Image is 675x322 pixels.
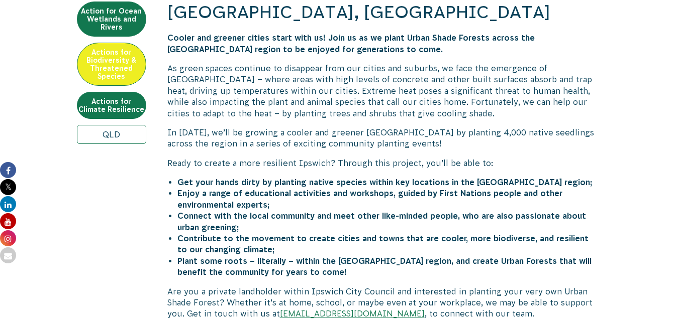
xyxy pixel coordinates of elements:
[177,178,592,187] strong: Get your hands dirty by planting native species within key locations in the [GEOGRAPHIC_DATA] reg...
[177,234,589,254] strong: Contribute to the movement to create cities and towns that are cooler, more biodiverse, and resil...
[167,157,599,169] p: Ready to create a more resilient Ipswich? Through this project, you’ll be able to:
[177,211,586,231] strong: Connect with the local community and meet other like-minded people, who are also passionate about...
[167,286,599,319] p: Are you a private landholder within Ipswich City Council and interested in planting your very own...
[77,125,146,144] a: QLD
[167,33,535,53] strong: Cooler and greener cities start with us! Join us as we plant Urban Shade Forests across the [GEOG...
[177,256,592,276] strong: Plant some roots – literally – within the [GEOGRAPHIC_DATA] region, and create Urban Forests that...
[280,309,425,318] a: [EMAIL_ADDRESS][DOMAIN_NAME]
[177,189,562,209] strong: Enjoy a range of educational activities and workshops, guided by First Nations people and other e...
[167,63,599,119] p: As green spaces continue to disappear from our cities and suburbs, we face the emergence of [GEOG...
[77,43,146,86] a: Actions for Biodiversity & Threatened Species
[77,92,146,119] a: Actions for Climate Resilience
[167,127,599,149] p: In [DATE], we’ll be growing a cooler and greener [GEOGRAPHIC_DATA] by planting 4,000 native seedl...
[77,2,146,37] a: Action for Ocean Wetlands and Rivers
